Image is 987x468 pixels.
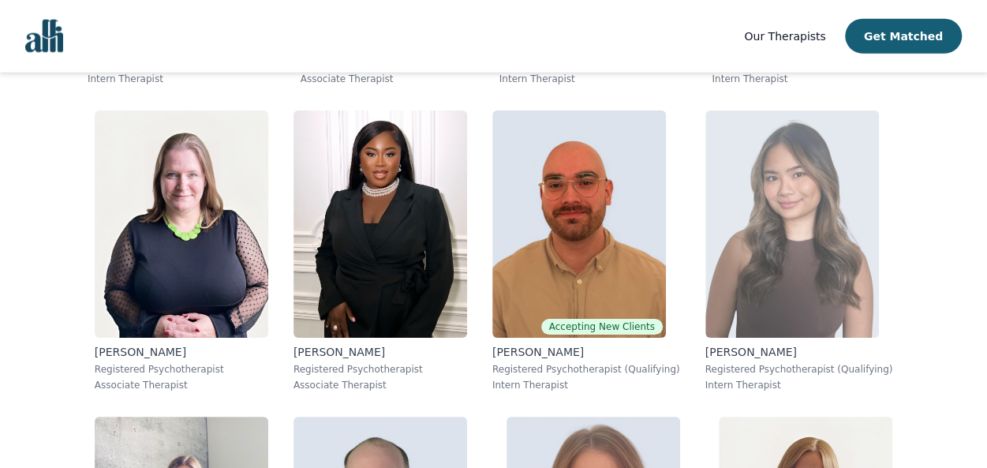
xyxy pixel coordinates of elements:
p: Associate Therapist [293,379,467,391]
a: Senam_Bruce-Kemevor[PERSON_NAME]Registered PsychotherapistAssociate Therapist [281,98,480,404]
a: Ryan_InglebyAccepting New Clients[PERSON_NAME]Registered Psychotherapist (Qualifying)Intern Thera... [480,98,693,404]
p: Intern Therapist [88,73,275,85]
p: Associate Therapist [301,73,474,85]
span: Our Therapists [744,30,825,43]
p: Intern Therapist [492,379,680,391]
p: [PERSON_NAME] [293,344,467,360]
p: Registered Psychotherapist [95,363,268,376]
a: Our Therapists [744,27,825,46]
p: Associate Therapist [95,379,268,391]
a: Noreen Clare_Tibudan[PERSON_NAME]Registered Psychotherapist (Qualifying)Intern Therapist [693,98,906,404]
p: [PERSON_NAME] [705,344,893,360]
img: alli logo [25,20,63,53]
p: Intern Therapist [705,379,893,391]
span: Accepting New Clients [541,319,663,335]
img: Ryan_Ingleby [492,110,666,338]
p: [PERSON_NAME] [95,344,268,360]
p: [PERSON_NAME] [492,344,680,360]
a: Jessie_MacAlpine Shearer[PERSON_NAME]Registered PsychotherapistAssociate Therapist [82,98,281,404]
img: Senam_Bruce-Kemevor [293,110,467,338]
img: Noreen Clare_Tibudan [705,110,879,338]
p: Registered Psychotherapist (Qualifying) [705,363,893,376]
p: Intern Therapist [712,73,899,85]
img: Jessie_MacAlpine Shearer [95,110,268,338]
p: Registered Psychotherapist (Qualifying) [492,363,680,376]
p: Intern Therapist [499,73,687,85]
button: Get Matched [845,19,962,54]
p: Registered Psychotherapist [293,363,467,376]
